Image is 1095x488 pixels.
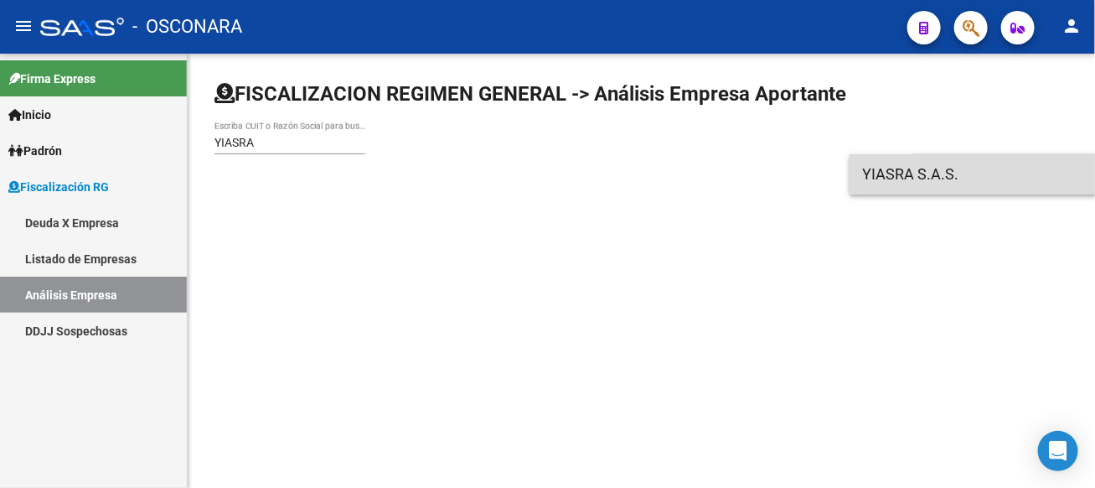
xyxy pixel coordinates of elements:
[1038,431,1078,471] div: Open Intercom Messenger
[1061,16,1082,36] mat-icon: person
[8,142,62,160] span: Padrón
[214,80,846,107] h1: FISCALIZACION REGIMEN GENERAL -> Análisis Empresa Aportante
[8,70,96,88] span: Firma Express
[8,106,51,124] span: Inicio
[13,16,34,36] mat-icon: menu
[132,8,242,45] span: - OSCONARA
[8,178,109,196] span: Fiscalización RG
